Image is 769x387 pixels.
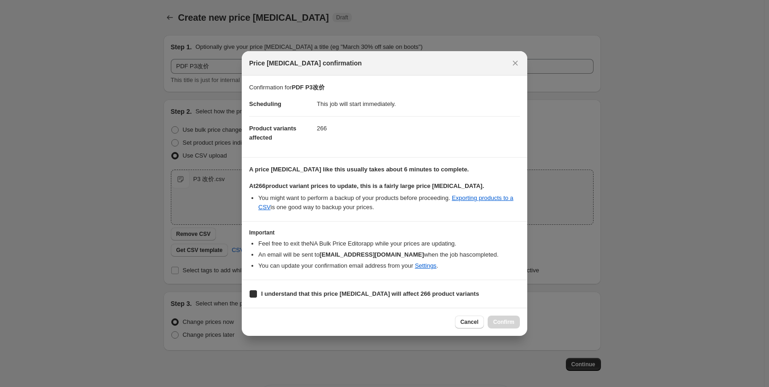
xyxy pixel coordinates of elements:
[258,193,520,212] li: You might want to perform a backup of your products before proceeding. is one good way to backup ...
[455,316,484,328] button: Cancel
[261,290,479,297] b: I understand that this price [MEDICAL_DATA] will affect 266 product variants
[258,239,520,248] li: Feel free to exit the NA Bulk Price Editor app while your prices are updating.
[249,166,469,173] b: A price [MEDICAL_DATA] like this usually takes about 6 minutes to complete.
[249,100,281,107] span: Scheduling
[258,194,513,211] a: Exporting products to a CSV
[291,84,325,91] b: PDF P3改价
[249,229,520,236] h3: Important
[249,182,484,189] b: At 266 product variant prices to update, this is a fairly large price [MEDICAL_DATA].
[258,250,520,259] li: An email will be sent to when the job has completed .
[460,318,478,326] span: Cancel
[317,116,520,141] dd: 266
[249,125,297,141] span: Product variants affected
[320,251,424,258] b: [EMAIL_ADDRESS][DOMAIN_NAME]
[415,262,437,269] a: Settings
[317,92,520,116] dd: This job will start immediately.
[249,59,362,68] span: Price [MEDICAL_DATA] confirmation
[258,261,520,270] li: You can update your confirmation email address from your .
[249,83,520,92] p: Confirmation for
[509,57,522,70] button: Close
